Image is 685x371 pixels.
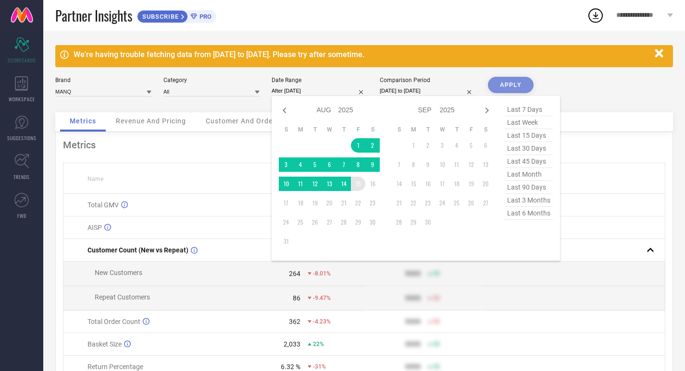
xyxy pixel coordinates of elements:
td: Sun Sep 28 2025 [392,215,406,229]
td: Fri Aug 29 2025 [351,215,365,229]
td: Thu Aug 07 2025 [336,157,351,172]
div: 9999 [405,363,421,371]
span: TRENDS [13,173,30,180]
td: Sat Aug 16 2025 [365,177,380,191]
span: last month [505,168,553,181]
span: Partner Insights [55,6,132,25]
th: Saturday [478,126,493,133]
th: Tuesday [421,126,435,133]
span: 50 [433,295,440,301]
td: Sat Aug 30 2025 [365,215,380,229]
div: 6.32 % [281,363,300,371]
span: 22% [313,341,324,347]
input: Select comparison period [380,86,476,96]
td: Wed Sep 03 2025 [435,138,449,153]
th: Wednesday [435,126,449,133]
span: -31% [313,363,326,370]
th: Tuesday [308,126,322,133]
td: Tue Aug 19 2025 [308,196,322,210]
td: Mon Sep 29 2025 [406,215,421,229]
span: 50 [433,318,440,325]
td: Thu Sep 04 2025 [449,138,464,153]
th: Monday [293,126,308,133]
td: Mon Sep 22 2025 [406,196,421,210]
div: Open download list [587,7,604,24]
td: Sun Aug 31 2025 [279,234,293,249]
span: SUBSCRIBE [137,13,181,20]
span: last 3 months [505,194,553,207]
td: Tue Sep 02 2025 [421,138,435,153]
th: Saturday [365,126,380,133]
span: Total Order Count [87,318,140,325]
span: Customer And Orders [206,117,279,125]
th: Sunday [279,126,293,133]
td: Wed Sep 24 2025 [435,196,449,210]
input: Select date range [272,86,368,96]
span: last week [505,116,553,129]
td: Mon Sep 08 2025 [406,157,421,172]
td: Sun Aug 10 2025 [279,177,293,191]
td: Wed Sep 17 2025 [435,177,449,191]
span: Metrics [70,117,96,125]
span: -9.47% [313,295,331,301]
div: 264 [289,270,300,277]
td: Wed Aug 20 2025 [322,196,336,210]
td: Sun Sep 21 2025 [392,196,406,210]
td: Fri Sep 26 2025 [464,196,478,210]
td: Sat Sep 27 2025 [478,196,493,210]
span: last 90 days [505,181,553,194]
div: 362 [289,318,300,325]
td: Sat Sep 20 2025 [478,177,493,191]
td: Thu Sep 18 2025 [449,177,464,191]
div: Date Range [272,77,368,84]
div: 9999 [405,294,421,302]
span: last 45 days [505,155,553,168]
span: FWD [17,212,26,219]
td: Fri Aug 08 2025 [351,157,365,172]
span: last 7 days [505,103,553,116]
th: Sunday [392,126,406,133]
td: Sun Sep 14 2025 [392,177,406,191]
div: Category [163,77,260,84]
td: Thu Sep 11 2025 [449,157,464,172]
td: Sun Aug 17 2025 [279,196,293,210]
div: Brand [55,77,151,84]
td: Mon Aug 25 2025 [293,215,308,229]
td: Wed Aug 13 2025 [322,177,336,191]
span: PRO [197,13,212,20]
td: Fri Sep 19 2025 [464,177,478,191]
td: Mon Sep 15 2025 [406,177,421,191]
th: Monday [406,126,421,133]
div: We're having trouble fetching data from [DATE] to [DATE]. Please try after sometime. [74,50,650,59]
td: Mon Aug 11 2025 [293,177,308,191]
td: Fri Aug 22 2025 [351,196,365,210]
span: last 6 months [505,207,553,220]
div: Comparison Period [380,77,476,84]
span: -4.23% [313,318,331,325]
span: AISP [87,224,102,231]
span: Revenue And Pricing [116,117,186,125]
td: Tue Aug 05 2025 [308,157,322,172]
td: Tue Sep 30 2025 [421,215,435,229]
th: Wednesday [322,126,336,133]
span: WORKSPACE [9,96,35,103]
span: SUGGESTIONS [7,134,37,142]
span: -8.01% [313,270,331,277]
td: Tue Sep 16 2025 [421,177,435,191]
td: Fri Sep 12 2025 [464,157,478,172]
th: Friday [464,126,478,133]
td: Sun Sep 07 2025 [392,157,406,172]
span: Customer Count (New vs Repeat) [87,246,188,254]
th: Thursday [336,126,351,133]
div: Metrics [63,139,665,151]
span: 50 [433,341,440,347]
td: Sat Aug 23 2025 [365,196,380,210]
td: Wed Sep 10 2025 [435,157,449,172]
span: Return Percentage [87,363,143,371]
span: last 30 days [505,142,553,155]
td: Thu Aug 14 2025 [336,177,351,191]
td: Tue Aug 26 2025 [308,215,322,229]
div: 9999 [405,270,421,277]
td: Sun Aug 03 2025 [279,157,293,172]
td: Tue Sep 09 2025 [421,157,435,172]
